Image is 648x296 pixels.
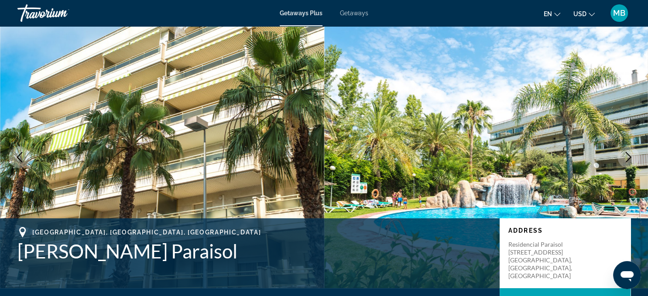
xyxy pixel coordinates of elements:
[544,10,552,17] span: en
[280,10,322,17] a: Getaways Plus
[573,7,595,20] button: Change currency
[508,227,622,234] p: Address
[32,229,261,236] span: [GEOGRAPHIC_DATA], [GEOGRAPHIC_DATA], [GEOGRAPHIC_DATA]
[508,241,578,280] p: Residencial Paraisol [STREET_ADDRESS] [GEOGRAPHIC_DATA], [GEOGRAPHIC_DATA], [GEOGRAPHIC_DATA]
[9,146,31,168] button: Previous image
[573,10,586,17] span: USD
[340,10,368,17] a: Getaways
[17,240,491,262] h1: [PERSON_NAME] Paraisol
[613,9,625,17] span: MB
[617,146,639,168] button: Next image
[544,7,560,20] button: Change language
[17,2,105,24] a: Travorium
[613,261,641,289] iframe: Bouton de lancement de la fenêtre de messagerie
[608,4,631,22] button: User Menu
